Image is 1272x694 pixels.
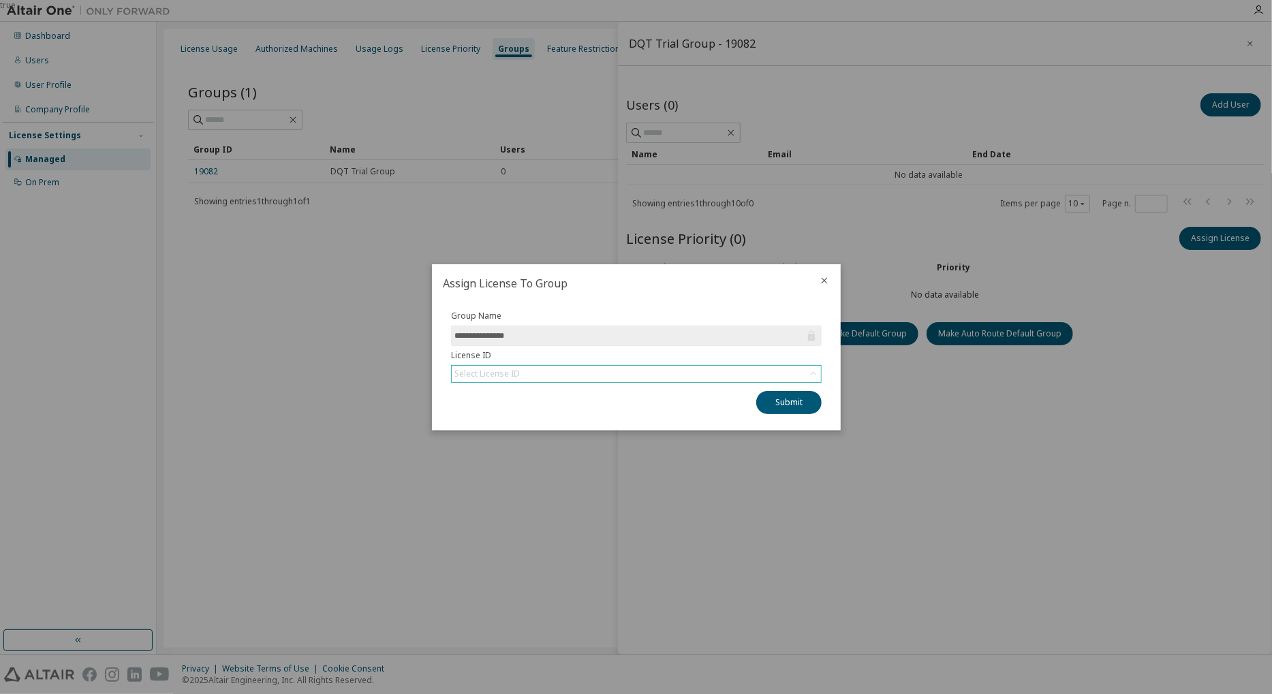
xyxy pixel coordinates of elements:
[454,368,520,379] div: Select License ID
[451,311,822,321] label: Group Name
[432,264,808,302] h2: Assign License To Group
[819,275,830,286] button: close
[756,391,822,414] button: Submit
[452,366,821,382] div: Select License ID
[451,350,822,361] label: License ID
